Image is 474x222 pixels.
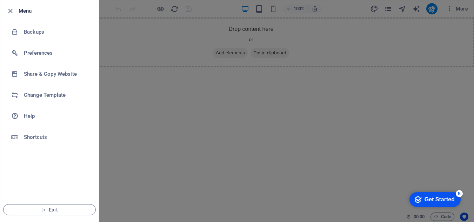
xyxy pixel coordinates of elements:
div: Get Started [21,8,51,14]
h6: Share & Copy Website [24,70,89,78]
h6: Menu [19,7,93,15]
div: 5 [52,1,59,8]
div: Get Started 5 items remaining, 0% complete [6,4,57,18]
h6: Change Template [24,91,89,99]
h6: Help [24,112,89,120]
span: Paste clipboard [222,31,261,40]
button: Exit [3,204,96,215]
a: Help [0,106,99,127]
span: Exit [9,207,90,213]
span: Add elements [185,31,220,40]
h6: Preferences [24,49,89,57]
h6: Shortcuts [24,133,89,141]
h6: Backups [24,28,89,36]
